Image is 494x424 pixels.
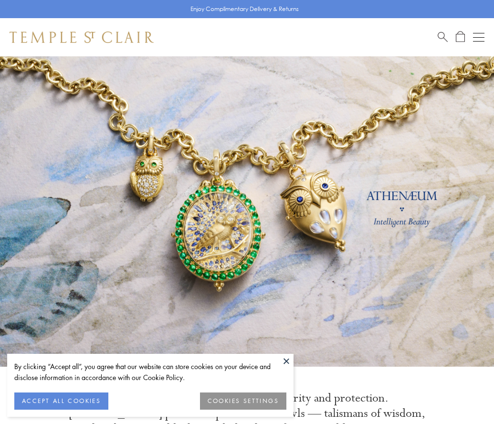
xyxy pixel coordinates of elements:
[200,392,286,410] button: COOKIES SETTINGS
[190,4,299,14] p: Enjoy Complimentary Delivery & Returns
[14,361,286,383] div: By clicking “Accept all”, you agree that our website can store cookies on your device and disclos...
[438,31,448,43] a: Search
[14,392,108,410] button: ACCEPT ALL COOKIES
[10,32,154,43] img: Temple St. Clair
[473,32,484,43] button: Open navigation
[456,31,465,43] a: Open Shopping Bag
